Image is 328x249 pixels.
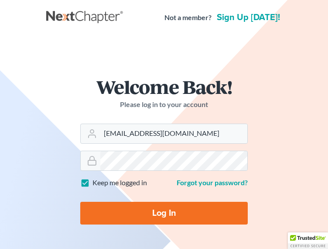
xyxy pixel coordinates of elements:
div: TrustedSite Certified [288,232,328,249]
input: Email Address [100,124,247,143]
a: Sign up [DATE]! [215,13,282,22]
p: Please log in to your account [80,100,248,110]
label: Keep me logged in [92,178,147,188]
strong: Not a member? [164,13,212,23]
h1: Welcome Back! [80,77,248,96]
input: Log In [80,202,248,225]
a: Forgot your password? [177,178,248,187]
